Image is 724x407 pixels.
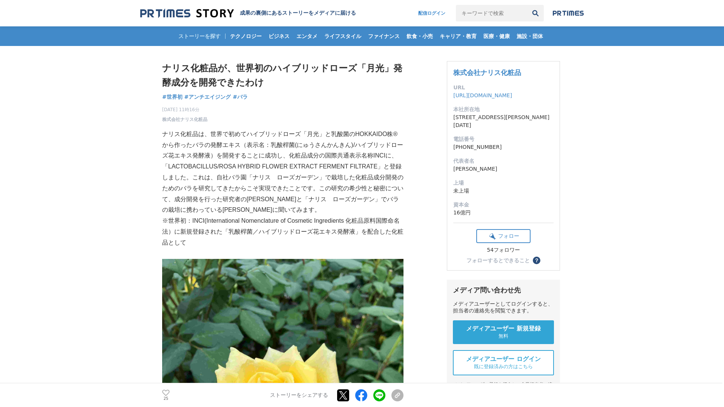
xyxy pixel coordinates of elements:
dt: 上場 [453,179,554,187]
dt: URL [453,84,554,92]
dd: [PHONE_NUMBER] [453,143,554,151]
p: ナリス化粧品は、世界で初めてハイブリッドローズ「月光」と乳酸菌のHOKKAIDO株®から作ったバラの発酵エキス（表示名：乳酸桿菌(にゅうさんかんきん)/ハイブリッドローズ花エキス発酵液）を開発す... [162,129,403,216]
span: #バラ [233,93,248,100]
a: キャリア・教育 [437,26,480,46]
span: ？ [534,258,539,263]
dd: 未上場 [453,187,554,195]
span: キャリア・教育 [437,33,480,40]
a: #バラ [233,93,248,101]
div: メディア問い合わせ先 [453,286,554,295]
a: 施設・団体 [514,26,546,46]
span: ビジネス [265,33,293,40]
span: エンタメ [293,33,321,40]
a: テクノロジー [227,26,265,46]
p: ストーリーをシェアする [270,392,328,399]
a: 配信ログイン [411,5,453,21]
button: ？ [533,257,540,264]
h2: 成果の裏側にあるストーリーをメディアに届ける [240,10,356,17]
span: メディアユーザー 新規登録 [466,325,541,333]
div: メディアユーザーとしてログインすると、担当者の連絡先を閲覧できます。 [453,301,554,314]
dd: 16億円 [453,209,554,217]
a: 株式会社ナリス化粧品 [162,116,207,123]
a: [URL][DOMAIN_NAME] [453,92,512,98]
div: 54フォロワー [476,247,531,254]
a: メディアユーザー 新規登録 無料 [453,320,554,344]
input: キーワードで検索 [456,5,527,21]
span: ファイナンス [365,33,403,40]
a: 飲食・小売 [403,26,436,46]
span: テクノロジー [227,33,265,40]
a: 株式会社ナリス化粧品 [453,69,521,77]
dd: [STREET_ADDRESS][PERSON_NAME][DATE] [453,113,554,129]
span: 飲食・小売 [403,33,436,40]
dt: 資本金 [453,201,554,209]
span: #アンチエイジング [184,93,231,100]
span: [DATE] 11時16分 [162,106,207,113]
h1: ナリス化粧品が、世界初のハイブリッドローズ「月光」発酵成分を開発できたわけ [162,61,403,90]
a: #世界初 [162,93,183,101]
span: 既に登録済みの方はこちら [474,363,533,370]
img: prtimes [553,10,584,16]
a: メディアユーザー ログイン 既に登録済みの方はこちら [453,350,554,375]
span: 無料 [499,333,508,340]
span: #世界初 [162,93,183,100]
dt: 本社所在地 [453,106,554,113]
a: ビジネス [265,26,293,46]
a: ライフスタイル [321,26,364,46]
a: 医療・健康 [480,26,513,46]
a: #アンチエイジング [184,93,231,101]
dt: 代表者名 [453,157,554,165]
p: 25 [162,397,170,401]
button: 検索 [527,5,544,21]
dd: [PERSON_NAME] [453,165,554,173]
a: 成果の裏側にあるストーリーをメディアに届ける 成果の裏側にあるストーリーをメディアに届ける [140,8,356,18]
p: ※世界初：INCI(International Nomenclature of Cosmetic Ingredients 化粧品原料国際命名法）に新規登録された「乳酸桿菌／ハイブリッドローズ花エ... [162,216,403,248]
button: フォロー [476,229,531,243]
span: 医療・健康 [480,33,513,40]
span: ライフスタイル [321,33,364,40]
a: エンタメ [293,26,321,46]
img: 成果の裏側にあるストーリーをメディアに届ける [140,8,234,18]
span: 施設・団体 [514,33,546,40]
div: フォローするとできること [466,258,530,263]
a: ファイナンス [365,26,403,46]
dt: 電話番号 [453,135,554,143]
span: メディアユーザー ログイン [466,355,541,363]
